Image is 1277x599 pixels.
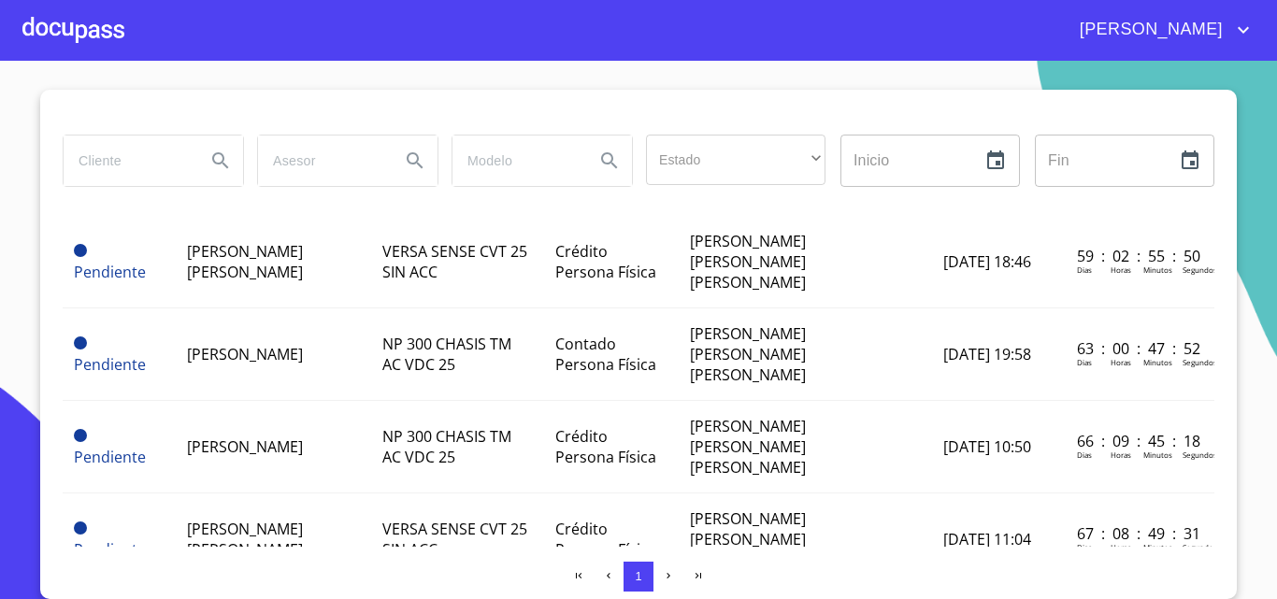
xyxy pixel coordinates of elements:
span: VERSA SENSE CVT 25 SIN ACC [382,519,527,560]
span: [PERSON_NAME] [PERSON_NAME] [PERSON_NAME] [690,323,806,385]
span: [DATE] 10:50 [943,436,1031,457]
span: Pendiente [74,354,146,375]
span: [DATE] 11:04 [943,529,1031,549]
span: 1 [635,569,641,583]
span: Pendiente [74,262,146,282]
button: Search [587,138,632,183]
p: 59 : 02 : 55 : 50 [1077,246,1203,266]
button: Search [198,138,243,183]
button: Search [393,138,438,183]
p: Minutos [1143,449,1172,460]
span: [PERSON_NAME] [PERSON_NAME] [187,519,303,560]
span: Crédito Persona Física [555,241,656,282]
input: search [258,135,385,186]
span: Crédito Persona Física [555,519,656,560]
span: Pendiente [74,447,146,467]
span: Pendiente [74,244,87,257]
p: Minutos [1143,264,1172,275]
span: [PERSON_NAME] [187,344,303,364]
span: Pendiente [74,336,87,349]
p: Segundos [1183,357,1217,367]
button: account of current user [1066,15,1255,45]
input: search [64,135,191,186]
span: [PERSON_NAME] [PERSON_NAME] [187,241,303,282]
p: 63 : 00 : 47 : 52 [1077,338,1203,359]
span: Pendiente [74,539,146,560]
span: Contado Persona Física [555,334,656,375]
span: [DATE] 19:58 [943,344,1031,364]
p: Segundos [1183,449,1217,460]
span: [PERSON_NAME] [1066,15,1232,45]
span: Crédito Persona Física [555,426,656,467]
p: Minutos [1143,542,1172,552]
span: VERSA SENSE CVT 25 SIN ACC [382,241,527,282]
p: 66 : 09 : 45 : 18 [1077,431,1203,451]
p: Dias [1077,357,1092,367]
span: [PERSON_NAME] [PERSON_NAME] [PERSON_NAME] [690,231,806,292]
p: Segundos [1183,264,1217,275]
p: Dias [1077,264,1092,275]
p: Segundos [1183,542,1217,552]
span: NP 300 CHASIS TM AC VDC 25 [382,426,511,467]
input: search [452,135,580,186]
button: 1 [624,562,653,592]
p: Dias [1077,449,1092,460]
p: 67 : 08 : 49 : 31 [1077,523,1203,544]
div: ​ [646,135,825,185]
span: Pendiente [74,429,87,442]
p: Horas [1111,264,1131,275]
p: Minutos [1143,357,1172,367]
p: Dias [1077,542,1092,552]
span: [DATE] 18:46 [943,251,1031,272]
p: Horas [1111,449,1131,460]
p: Horas [1111,357,1131,367]
span: [PERSON_NAME] [PERSON_NAME] [PERSON_NAME] [690,416,806,478]
p: Horas [1111,542,1131,552]
span: Pendiente [74,521,87,535]
span: NP 300 CHASIS TM AC VDC 25 [382,334,511,375]
span: [PERSON_NAME] [PERSON_NAME] [PERSON_NAME] [690,508,806,570]
span: [PERSON_NAME] [187,436,303,457]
